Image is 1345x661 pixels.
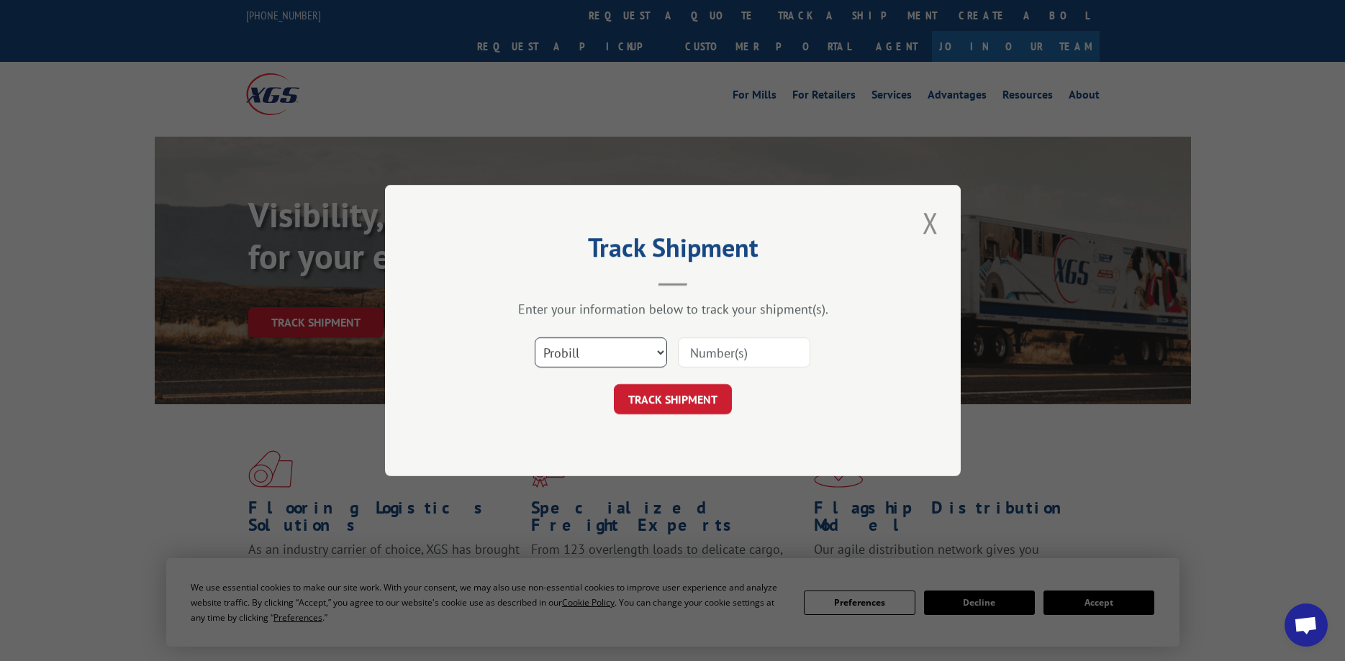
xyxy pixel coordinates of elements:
button: Close modal [918,203,943,242]
div: Enter your information below to track your shipment(s). [457,301,889,317]
input: Number(s) [678,337,810,368]
button: TRACK SHIPMENT [614,384,732,414]
h2: Track Shipment [457,237,889,265]
a: Open chat [1285,603,1328,647]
